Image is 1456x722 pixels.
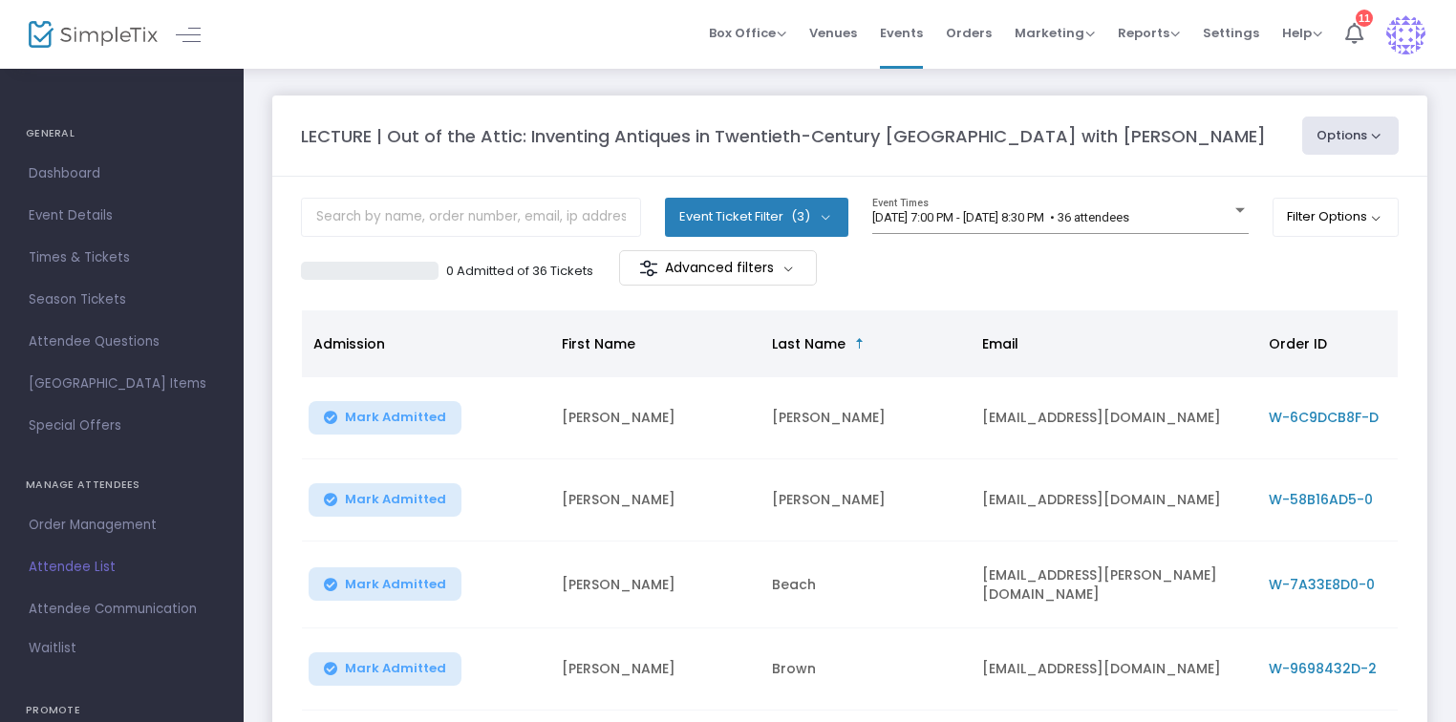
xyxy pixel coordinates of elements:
span: Sortable [852,336,867,351]
span: Attendee List [29,555,215,580]
td: [EMAIL_ADDRESS][DOMAIN_NAME] [971,377,1257,459]
span: Help [1282,24,1322,42]
span: Orders [946,9,992,57]
span: Season Tickets [29,287,215,312]
div: 11 [1356,10,1373,27]
td: [EMAIL_ADDRESS][DOMAIN_NAME] [971,628,1257,711]
td: [PERSON_NAME] [550,541,760,628]
img: filter [639,259,658,278]
span: Order Management [29,513,215,538]
span: Order ID [1269,334,1327,353]
span: Email [982,334,1018,353]
h4: MANAGE ATTENDEES [26,466,218,504]
input: Search by name, order number, email, ip address [301,198,641,237]
span: [DATE] 7:00 PM - [DATE] 8:30 PM • 36 attendees [872,210,1129,224]
span: Reports [1118,24,1180,42]
span: Waitlist [29,639,76,658]
td: [PERSON_NAME] [550,628,760,711]
m-button: Advanced filters [619,250,817,286]
span: Attendee Questions [29,329,215,354]
span: Admission [313,334,385,353]
span: W-9698432D-2 [1269,659,1377,678]
span: Mark Admitted [345,577,446,592]
button: Mark Admitted [309,567,461,601]
span: Venues [809,9,857,57]
td: Brown [760,628,971,711]
td: [PERSON_NAME] [550,459,760,541]
td: [EMAIL_ADDRESS][PERSON_NAME][DOMAIN_NAME] [971,541,1257,628]
span: [GEOGRAPHIC_DATA] Items [29,372,215,396]
td: [PERSON_NAME] [760,377,971,459]
td: [PERSON_NAME] [760,459,971,541]
button: Filter Options [1273,198,1400,236]
span: (3) [791,209,810,224]
span: Mark Admitted [345,492,446,507]
span: W-58B16AD5-0 [1269,490,1373,509]
span: Attendee Communication [29,597,215,622]
span: Mark Admitted [345,410,446,425]
span: W-6C9DCB8F-D [1269,408,1379,427]
span: Marketing [1015,24,1095,42]
button: Event Ticket Filter(3) [665,198,848,236]
td: [EMAIL_ADDRESS][DOMAIN_NAME] [971,459,1257,541]
button: Options [1302,117,1400,155]
td: [PERSON_NAME] [550,377,760,459]
p: 0 Admitted of 36 Tickets [446,262,593,281]
button: Mark Admitted [309,652,461,686]
span: Dashboard [29,161,215,186]
span: Special Offers [29,414,215,438]
span: Last Name [772,334,846,353]
td: Beach [760,541,971,628]
span: Times & Tickets [29,245,215,270]
span: Event Details [29,203,215,228]
span: Events [880,9,923,57]
span: W-7A33E8D0-0 [1269,575,1375,594]
span: Box Office [709,24,786,42]
span: Mark Admitted [345,661,446,676]
m-panel-title: LECTURE | Out of the Attic: Inventing Antiques in Twentieth-Century [GEOGRAPHIC_DATA] with [PERSO... [301,123,1266,149]
span: Settings [1203,9,1259,57]
button: Mark Admitted [309,401,461,435]
span: First Name [562,334,635,353]
button: Mark Admitted [309,483,461,517]
h4: GENERAL [26,115,218,153]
